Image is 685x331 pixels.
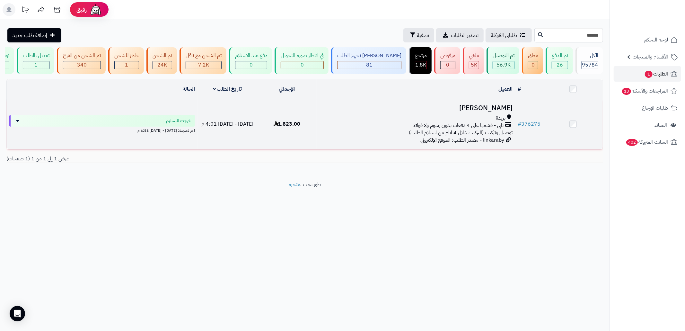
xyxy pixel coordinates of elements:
[498,85,513,93] a: العميل
[582,52,598,59] div: الكل
[183,85,195,93] a: الحالة
[614,117,681,133] a: العملاء
[416,61,426,69] span: 1.8K
[574,47,604,74] a: الكل95784
[626,138,668,147] span: السلات المتروكة
[56,47,107,74] a: تم الشحن من الفرع 340
[228,47,273,74] a: دفع عند الاستلام 0
[198,61,209,69] span: 7.2K
[63,61,101,69] div: 340
[274,120,301,128] span: 1,823.00
[633,52,668,61] span: الأقسام والمنتجات
[89,3,102,16] img: ai-face.png
[250,61,253,69] span: 0
[644,35,668,44] span: لوحة التحكم
[10,306,25,321] div: Open Intercom Messenger
[642,103,668,112] span: طلبات الإرجاع
[23,52,49,59] div: تعديل بالطلب
[496,61,511,69] span: 56.9K
[17,3,33,18] a: تحديثات المنصة
[451,31,479,39] span: تصدير الطلبات
[338,61,401,69] div: 81
[518,120,521,128] span: #
[35,61,38,69] span: 1
[614,66,681,82] a: الطلبات1
[557,61,563,69] span: 26
[337,52,401,59] div: [PERSON_NAME] تجهيز الطلب
[281,52,324,59] div: في انتظار صورة التحويل
[114,52,139,59] div: جاهز للشحن
[469,61,479,69] div: 4990
[7,28,61,42] a: إضافة طلب جديد
[621,86,668,95] span: المراجعات والأسئلة
[433,47,461,74] a: مرفوض 0
[186,61,221,69] div: 7222
[521,47,544,74] a: معلق 0
[413,122,504,129] span: تابي - قسّمها على 4 دفعات بدون رسوم ولا فوائد
[319,104,513,112] h3: [PERSON_NAME]
[330,47,408,74] a: [PERSON_NAME] تجهيز الطلب 81
[645,71,653,78] span: 1
[485,47,521,74] a: تم التوصيل 56.9K
[528,61,538,69] div: 0
[486,28,532,42] a: طلباتي المُوكلة
[2,155,305,163] div: عرض 1 إلى 1 من 1 (1 صفحات)
[614,100,681,116] a: طلبات الإرجاع
[366,61,373,69] span: 81
[420,136,504,144] span: linkaraby - مصدر الطلب: الموقع الإلكتروني
[186,52,222,59] div: تم الشحن مع ناقل
[641,17,679,31] img: logo-2.png
[273,47,330,74] a: في انتظار صورة التحويل 0
[518,85,521,93] a: #
[518,120,540,128] a: #376275
[493,52,514,59] div: تم التوصيل
[441,61,455,69] div: 0
[408,47,433,74] a: مرتجع 1.8K
[9,127,195,133] div: اخر تحديث: [DATE] - [DATE] 6:58 م
[289,181,300,188] a: متجرة
[614,134,681,150] a: السلات المتروكة402
[77,61,87,69] span: 340
[158,61,167,69] span: 24K
[491,31,517,39] span: طلباتي المُوكلة
[166,118,191,124] span: خرجت للتسليم
[626,139,638,146] span: 402
[469,52,479,59] div: ملغي
[446,61,450,69] span: 0
[281,61,323,69] div: 0
[107,47,145,74] a: جاهز للشحن 1
[201,120,253,128] span: [DATE] - [DATE] 4:01 م
[178,47,228,74] a: تم الشحن مع ناقل 7.2K
[436,28,484,42] a: تصدير الطلبات
[409,129,513,137] span: توصيل وتركيب (التركيب خلال 4 ايام من استلام الطلب)
[279,85,295,93] a: الإجمالي
[461,47,485,74] a: ملغي 5K
[440,52,455,59] div: مرفوض
[531,61,535,69] span: 0
[415,52,427,59] div: مرتجع
[213,85,242,93] a: تاريخ الطلب
[496,114,505,122] span: بريدة
[582,61,598,69] span: 95784
[415,61,426,69] div: 1826
[76,6,87,13] span: رفيق
[235,52,267,59] div: دفع عند الاستلام
[403,28,434,42] button: تصفية
[552,61,568,69] div: 26
[63,52,101,59] div: تم الشحن من الفرع
[235,61,267,69] div: 0
[614,32,681,48] a: لوحة التحكم
[654,121,667,130] span: العملاء
[493,61,514,69] div: 56854
[145,47,178,74] a: تم الشحن 24K
[471,61,477,69] span: 5K
[125,61,128,69] span: 1
[417,31,429,39] span: تصفية
[528,52,538,59] div: معلق
[644,69,668,78] span: الطلبات
[23,61,49,69] div: 1
[115,61,139,69] div: 1
[544,47,574,74] a: تم الدفع 26
[552,52,568,59] div: تم الدفع
[301,61,304,69] span: 0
